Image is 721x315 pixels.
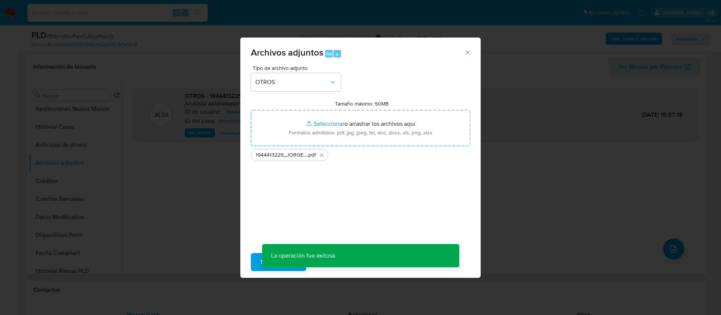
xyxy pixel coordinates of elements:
[255,78,329,86] span: OTROS
[335,100,389,107] label: Tamaño máximo: 50MB
[464,49,471,56] button: Cerrar
[307,151,316,159] span: .pdf
[251,253,306,271] button: Subir archivo
[319,254,343,270] span: Cancelar
[262,244,344,267] p: La operación fue exitosa
[251,73,341,91] button: OTROS
[261,254,296,270] span: Subir archivo
[256,151,307,159] span: 1944413229_JORGE [PERSON_NAME] 2025
[326,50,332,57] span: Alt
[317,151,326,160] button: Eliminar 1944413229_JORGE DANIEL AMADOR GUILLEN_JULIO 2025.pdf
[251,146,470,161] ul: Archivos seleccionados
[251,46,323,59] span: Archivos adjuntos
[336,50,338,57] span: a
[253,65,343,71] span: Tipo de archivo adjunto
